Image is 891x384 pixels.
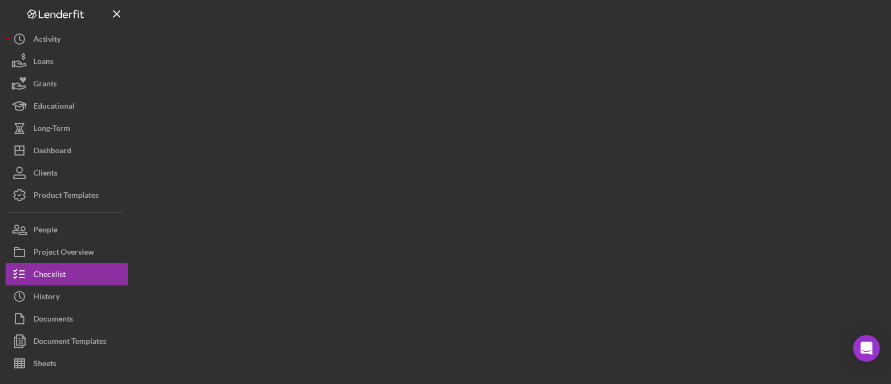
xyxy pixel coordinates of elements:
button: Document Templates [6,330,128,352]
button: Documents [6,308,128,330]
button: People [6,218,128,241]
div: History [33,285,60,310]
div: People [33,218,57,244]
div: Long-Term [33,117,70,142]
button: Long-Term [6,117,128,139]
button: Dashboard [6,139,128,162]
div: Educational [33,95,75,120]
button: History [6,285,128,308]
button: Sheets [6,352,128,375]
div: Project Overview [33,241,94,266]
button: Grants [6,72,128,95]
button: Clients [6,162,128,184]
button: Activity [6,28,128,50]
div: Documents [33,308,73,333]
div: Clients [33,162,57,187]
button: Project Overview [6,241,128,263]
button: Product Templates [6,184,128,206]
button: Loans [6,50,128,72]
div: Checklist [33,263,66,288]
button: Educational [6,95,128,117]
div: Sheets [33,352,56,377]
div: Grants [33,72,57,98]
button: Checklist [6,263,128,285]
div: Document Templates [33,330,106,355]
div: Product Templates [33,184,99,209]
div: Dashboard [33,139,71,164]
div: Loans [33,50,53,75]
div: Activity [33,28,61,53]
div: Open Intercom Messenger [853,335,880,362]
